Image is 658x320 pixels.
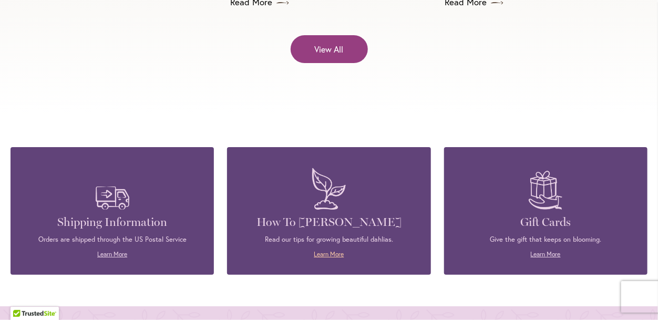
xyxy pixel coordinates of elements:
[26,215,198,230] h4: Shipping Information
[315,43,344,55] span: View All
[97,250,127,258] a: Learn More
[243,235,415,244] p: Read our tips for growing beautiful dahlias.
[243,215,415,230] h4: How To [PERSON_NAME]
[291,35,368,63] a: View All
[531,250,561,258] a: Learn More
[26,235,198,244] p: Orders are shipped through the US Postal Service
[314,250,344,258] a: Learn More
[460,235,632,244] p: Give the gift that keeps on blooming.
[460,215,632,230] h4: Gift Cards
